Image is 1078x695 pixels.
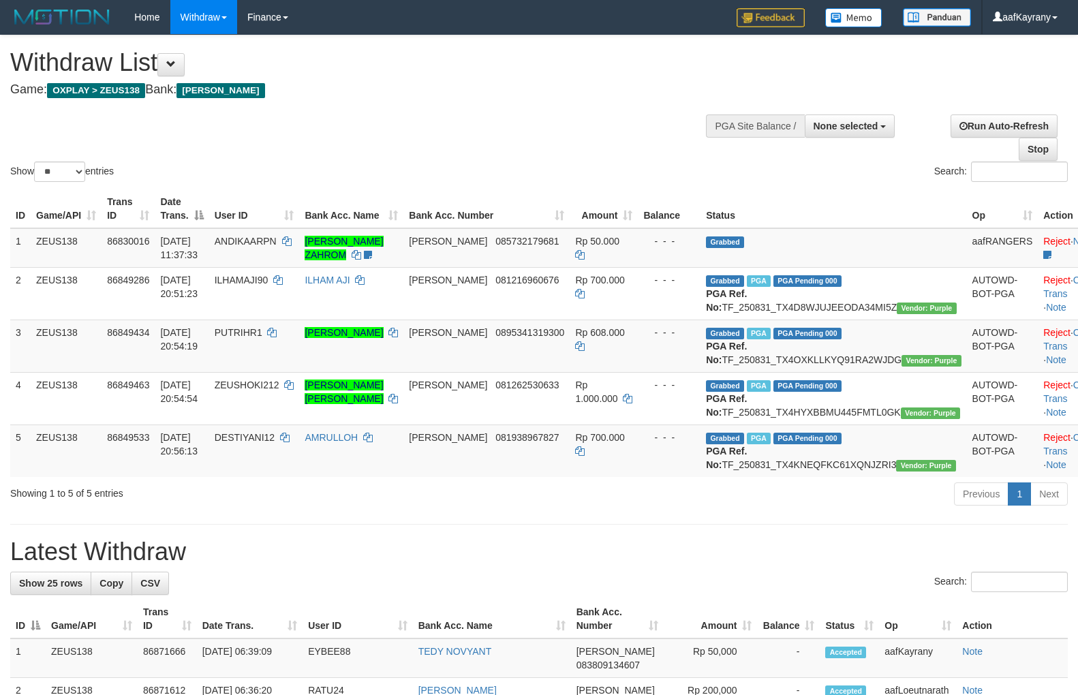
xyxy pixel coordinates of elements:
[409,327,487,338] span: [PERSON_NAME]
[957,600,1068,638] th: Action
[160,275,198,299] span: [DATE] 20:51:23
[138,600,197,638] th: Trans ID: activate to sort column ascending
[10,600,46,638] th: ID: activate to sort column descending
[31,320,102,372] td: ZEUS138
[747,275,771,287] span: Marked by aafRornrotha
[31,189,102,228] th: Game/API: activate to sort column ascending
[1043,380,1071,390] a: Reject
[575,275,624,285] span: Rp 700.000
[10,228,31,268] td: 1
[303,638,412,678] td: EYBEE88
[305,236,383,260] a: [PERSON_NAME] ZAHROM
[160,380,198,404] span: [DATE] 20:54:54
[10,320,31,372] td: 3
[570,189,638,228] th: Amount: activate to sort column ascending
[409,236,487,247] span: [PERSON_NAME]
[967,228,1038,268] td: aafRANGERS
[305,327,383,338] a: [PERSON_NAME]
[737,8,805,27] img: Feedback.jpg
[31,267,102,320] td: ZEUS138
[31,372,102,424] td: ZEUS138
[305,380,383,404] a: [PERSON_NAME] [PERSON_NAME]
[664,638,757,678] td: Rp 50,000
[107,236,149,247] span: 86830016
[409,432,487,443] span: [PERSON_NAME]
[10,161,114,182] label: Show entries
[99,578,123,589] span: Copy
[934,161,1068,182] label: Search:
[495,432,559,443] span: Copy 081938967827 to clipboard
[47,83,145,98] span: OXPLAY > ZEUS138
[575,327,624,338] span: Rp 608.000
[102,189,155,228] th: Trans ID: activate to sort column ascending
[954,482,1008,506] a: Previous
[1043,432,1071,443] a: Reject
[638,189,700,228] th: Balance
[107,380,149,390] span: 86849463
[31,424,102,477] td: ZEUS138
[967,267,1038,320] td: AUTOWD-BOT-PGA
[903,8,971,27] img: panduan.png
[700,189,966,228] th: Status
[643,378,695,392] div: - - -
[700,372,966,424] td: TF_250831_TX4HYXBBMU445FMTL0GK
[197,638,303,678] td: [DATE] 06:39:09
[176,83,264,98] span: [PERSON_NAME]
[10,267,31,320] td: 2
[879,638,957,678] td: aafKayrany
[160,236,198,260] span: [DATE] 11:37:33
[576,646,655,657] span: [PERSON_NAME]
[107,275,149,285] span: 86849286
[495,275,559,285] span: Copy 081216960676 to clipboard
[643,273,695,287] div: - - -
[91,572,132,595] a: Copy
[215,432,275,443] span: DESTIYANI12
[10,7,114,27] img: MOTION_logo.png
[10,572,91,595] a: Show 25 rows
[773,328,842,339] span: PGA Pending
[10,424,31,477] td: 5
[19,578,82,589] span: Show 25 rows
[215,327,262,338] span: PUTRIHR1
[706,433,744,444] span: Grabbed
[403,189,570,228] th: Bank Acc. Number: activate to sort column ascending
[825,647,866,658] span: Accepted
[495,327,564,338] span: Copy 0895341319300 to clipboard
[706,446,747,470] b: PGA Ref. No:
[495,380,559,390] span: Copy 081262530633 to clipboard
[299,189,403,228] th: Bank Acc. Name: activate to sort column ascending
[10,538,1068,566] h1: Latest Withdraw
[773,275,842,287] span: PGA Pending
[215,275,268,285] span: ILHAMAJI90
[747,433,771,444] span: Marked by aafRornrotha
[132,572,169,595] a: CSV
[902,355,961,367] span: Vendor URL: https://trx4.1velocity.biz
[1019,138,1058,161] a: Stop
[215,236,277,247] span: ANDIKAARPN
[706,288,747,313] b: PGA Ref. No:
[706,393,747,418] b: PGA Ref. No:
[1046,459,1066,470] a: Note
[413,600,571,638] th: Bank Acc. Name: activate to sort column ascending
[706,341,747,365] b: PGA Ref. No:
[967,424,1038,477] td: AUTOWD-BOT-PGA
[706,236,744,248] span: Grabbed
[805,114,895,138] button: None selected
[138,638,197,678] td: 86871666
[160,432,198,457] span: [DATE] 20:56:13
[773,433,842,444] span: PGA Pending
[1008,482,1031,506] a: 1
[971,161,1068,182] input: Search:
[305,432,358,443] a: AMRULLOH
[31,228,102,268] td: ZEUS138
[409,275,487,285] span: [PERSON_NAME]
[46,600,138,638] th: Game/API: activate to sort column ascending
[820,600,879,638] th: Status: activate to sort column ascending
[1046,407,1066,418] a: Note
[757,638,820,678] td: -
[10,481,439,500] div: Showing 1 to 5 of 5 entries
[706,275,744,287] span: Grabbed
[575,380,617,404] span: Rp 1.000.000
[10,189,31,228] th: ID
[575,432,624,443] span: Rp 700.000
